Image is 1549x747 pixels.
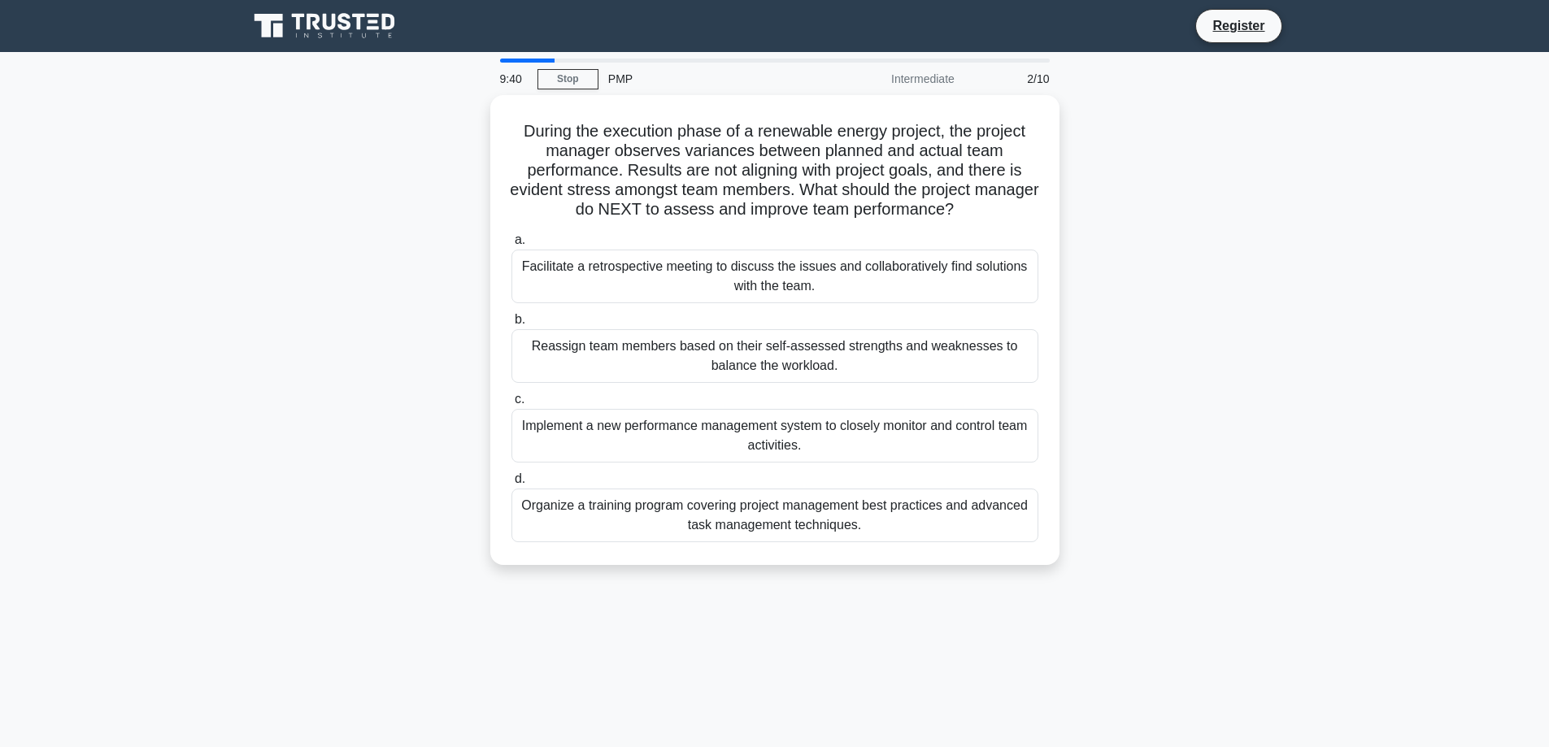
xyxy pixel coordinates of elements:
[515,471,525,485] span: d.
[515,392,524,406] span: c.
[511,409,1038,463] div: Implement a new performance management system to closely monitor and control team activities.
[511,329,1038,383] div: Reassign team members based on their self-assessed strengths and weaknesses to balance the workload.
[964,63,1059,95] div: 2/10
[822,63,964,95] div: Intermediate
[511,250,1038,303] div: Facilitate a retrospective meeting to discuss the issues and collaboratively find solutions with ...
[537,69,598,89] a: Stop
[598,63,822,95] div: PMP
[515,312,525,326] span: b.
[515,232,525,246] span: a.
[1203,15,1274,36] a: Register
[511,489,1038,542] div: Organize a training program covering project management best practices and advanced task manageme...
[490,63,537,95] div: 9:40
[510,121,1040,220] h5: During the execution phase of a renewable energy project, the project manager observes variances ...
